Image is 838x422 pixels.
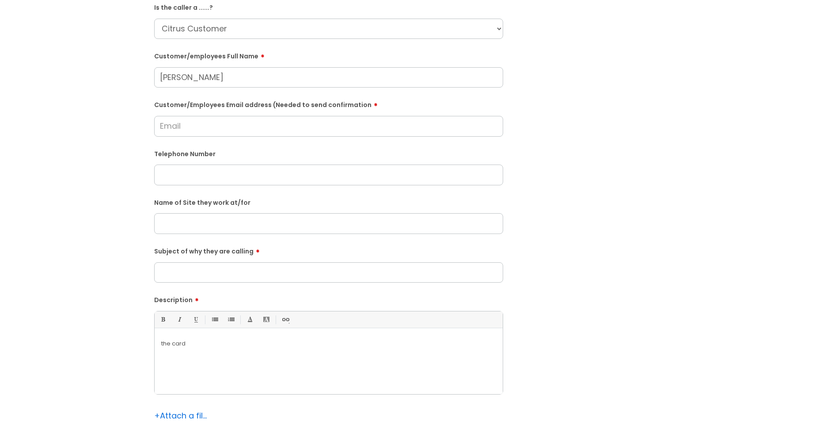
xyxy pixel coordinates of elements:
a: Underline(Ctrl-U) [190,314,201,325]
label: Customer/Employees Email address (Needed to send confirmation [154,98,503,109]
a: Font Color [244,314,255,325]
a: Italic (Ctrl-I) [174,314,185,325]
a: 1. Ordered List (Ctrl-Shift-8) [225,314,236,325]
a: Link [280,314,291,325]
label: Name of Site they work at/for [154,197,503,207]
input: Email [154,116,503,136]
label: Telephone Number [154,149,503,158]
a: • Unordered List (Ctrl-Shift-7) [209,314,220,325]
label: Customer/employees Full Name [154,50,503,60]
label: Description [154,293,503,304]
span: + [154,410,160,421]
a: Bold (Ctrl-B) [157,314,168,325]
label: Subject of why they are calling [154,245,503,255]
p: the card [161,340,496,348]
label: Is the caller a ......? [154,2,503,12]
a: Back Color [261,314,272,325]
